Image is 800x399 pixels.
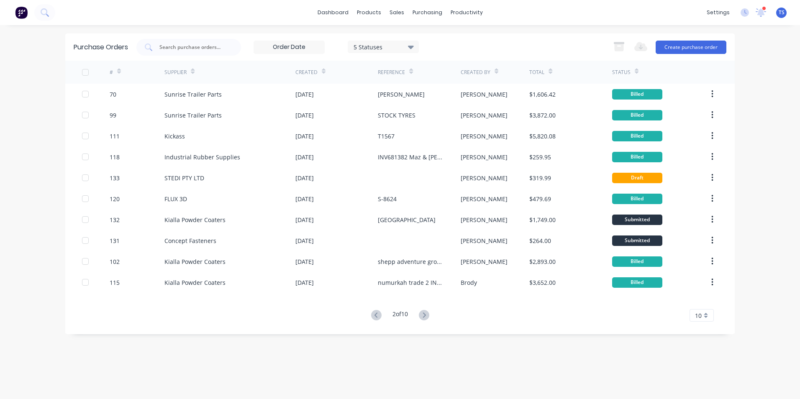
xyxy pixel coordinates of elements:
div: Draft [612,173,662,183]
div: Created [295,69,318,76]
div: 131 [110,236,120,245]
div: [PERSON_NAME] [461,174,508,182]
div: 118 [110,153,120,161]
div: # [110,69,113,76]
div: Billed [612,131,662,141]
div: 2 of 10 [392,309,408,322]
div: Total [529,69,544,76]
div: Kialla Powder Coaters [164,257,226,266]
input: Search purchase orders... [159,43,228,51]
button: Create purchase order [656,41,726,54]
div: $5,820.08 [529,132,556,141]
div: purchasing [408,6,446,19]
div: [PERSON_NAME] [461,215,508,224]
div: Billed [612,110,662,120]
a: dashboard [313,6,353,19]
div: 132 [110,215,120,224]
div: [DATE] [295,278,314,287]
div: Status [612,69,631,76]
div: 5 Statuses [354,42,413,51]
div: settings [703,6,734,19]
div: Brody [461,278,477,287]
div: FLUX 3D [164,194,187,203]
input: Order Date [254,41,324,54]
div: INV681382 Maz & [PERSON_NAME] [378,153,444,161]
div: [DATE] [295,194,314,203]
div: [PERSON_NAME] [461,132,508,141]
div: [DATE] [295,153,314,161]
div: Sunrise Trailer Parts [164,90,222,99]
div: Billed [612,152,662,162]
div: Billed [612,277,662,288]
div: [DATE] [295,111,314,120]
div: $479.69 [529,194,551,203]
div: Billed [612,89,662,100]
div: numurkah trade 2 INV 12117 [378,278,444,287]
div: 70 [110,90,116,99]
div: [PERSON_NAME] [461,194,508,203]
div: productivity [446,6,487,19]
div: $3,872.00 [529,111,556,120]
div: [DATE] [295,257,314,266]
div: T1567 [378,132,395,141]
div: shepp adventure group INV 12111 [378,257,444,266]
div: [PERSON_NAME] [461,257,508,266]
div: Created By [461,69,490,76]
div: $1,606.42 [529,90,556,99]
div: 102 [110,257,120,266]
div: [PERSON_NAME] [461,90,508,99]
div: 120 [110,194,120,203]
div: 111 [110,132,120,141]
div: Sunrise Trailer Parts [164,111,222,120]
div: S-8624 [378,194,397,203]
div: Billed [612,256,662,267]
div: [DATE] [295,90,314,99]
div: Kickass [164,132,185,141]
div: $259.95 [529,153,551,161]
div: Kialla Powder Coaters [164,215,226,224]
div: 133 [110,174,120,182]
div: STOCK TYRES [378,111,415,120]
div: sales [385,6,408,19]
div: Submitted [612,215,662,225]
img: Factory [15,6,28,19]
div: Kialla Powder Coaters [164,278,226,287]
div: $264.00 [529,236,551,245]
div: [GEOGRAPHIC_DATA] [378,215,436,224]
div: [DATE] [295,236,314,245]
div: [PERSON_NAME] [461,111,508,120]
div: [DATE] [295,174,314,182]
div: [DATE] [295,215,314,224]
div: 99 [110,111,116,120]
div: STEDI PTY LTD [164,174,204,182]
div: $1,749.00 [529,215,556,224]
div: Concept Fasteners [164,236,216,245]
div: [PERSON_NAME] [461,153,508,161]
div: Purchase Orders [74,42,128,52]
div: Reference [378,69,405,76]
div: $3,652.00 [529,278,556,287]
div: [PERSON_NAME] [378,90,425,99]
div: [PERSON_NAME] [461,236,508,245]
div: Submitted [612,235,662,246]
div: Supplier [164,69,187,76]
div: 115 [110,278,120,287]
span: TS [779,9,785,16]
div: $319.99 [529,174,551,182]
div: Billed [612,194,662,204]
div: $2,893.00 [529,257,556,266]
div: products [353,6,385,19]
div: Industrial Rubber Supplies [164,153,240,161]
div: [DATE] [295,132,314,141]
span: 10 [695,311,702,320]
